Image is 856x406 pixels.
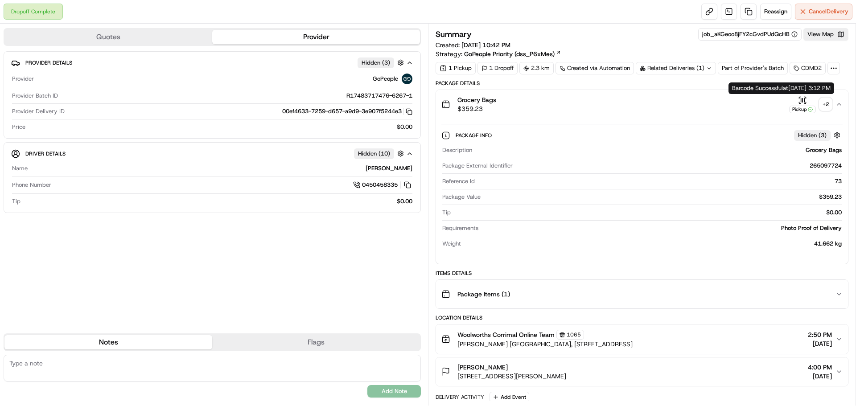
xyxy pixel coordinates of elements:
button: Hidden (10) [354,148,406,159]
span: Reassign [764,8,787,16]
span: at [DATE] 3:12 PM [783,84,831,92]
span: Hidden ( 3 ) [798,131,827,139]
a: GoPeople Priority (dss_P6xMes) [464,49,561,58]
span: Created: [436,41,510,49]
span: Hidden ( 10 ) [358,150,390,158]
span: [DATE] 10:42 PM [461,41,510,49]
div: $359.23 [484,193,842,201]
span: Requirements [442,224,478,232]
span: Package Value [442,193,481,201]
span: Grocery Bags [457,95,496,104]
button: Reassign [760,4,791,20]
button: Driver DetailsHidden (10) [11,146,413,161]
div: + 2 [819,98,832,111]
div: Grocery Bags [476,146,842,154]
span: Provider Details [25,59,72,66]
div: Pickup [789,106,816,113]
span: [DATE] [808,339,832,348]
span: Name [12,164,28,172]
button: Pickup+2 [789,96,832,113]
div: Items Details [436,270,848,277]
button: Provider DetailsHidden (3) [11,55,413,70]
div: 73 [478,177,842,185]
span: Provider Delivery ID [12,107,65,115]
span: [DATE] [808,372,832,381]
span: Description [442,146,472,154]
button: CancelDelivery [795,4,852,20]
span: [PERSON_NAME] [GEOGRAPHIC_DATA], [STREET_ADDRESS] [457,340,633,349]
span: Tip [12,197,21,205]
button: Quotes [4,30,212,44]
button: Add Event [490,392,529,402]
span: Phone Number [12,181,51,189]
div: CDMD2 [790,62,826,74]
span: 0450458335 [362,181,398,189]
button: Provider [212,30,420,44]
span: Cancel Delivery [809,8,848,16]
div: $0.00 [454,209,842,217]
span: GoPeople Priority (dss_P6xMes) [464,49,555,58]
span: Reference Id [442,177,475,185]
div: 2.3 km [519,62,554,74]
span: Woolworths Corrimal Online Team [457,330,555,339]
button: [PERSON_NAME][STREET_ADDRESS][PERSON_NAME]4:00 PM[DATE] [436,357,848,386]
a: Created via Automation [556,62,634,74]
span: 4:00 PM [808,363,832,372]
div: Package Details [436,80,848,87]
button: Hidden (3) [794,130,843,141]
span: Provider [12,75,34,83]
span: Price [12,123,25,131]
div: Delivery Activity [436,394,484,401]
span: Hidden ( 3 ) [362,59,390,67]
span: $0.00 [397,123,412,131]
div: Barcode Successful [728,82,834,94]
div: Related Deliveries (1) [636,62,716,74]
h3: Summary [436,30,472,38]
a: 0450458335 [353,180,412,190]
button: job_aKGeoo8jFY2cGvdPUdQcHB [702,30,798,38]
span: Weight [442,240,461,248]
img: gopeople_logo.png [402,74,412,84]
div: Strategy: [436,49,561,58]
span: 1065 [567,331,581,338]
button: View Map [803,28,848,41]
button: Hidden (3) [358,57,406,68]
span: GoPeople [373,75,398,83]
div: Photo Proof of Delivery [482,224,842,232]
span: [PERSON_NAME] [457,363,508,372]
span: $359.23 [457,104,496,113]
span: Package Items ( 1 ) [457,290,510,299]
span: Package Info [456,132,494,139]
span: Package External Identifier [442,162,513,170]
button: Flags [212,335,420,349]
span: Tip [442,209,451,217]
div: 1 Dropoff [477,62,518,74]
div: 265097724 [516,162,842,170]
button: Package Items (1) [436,280,848,308]
button: Woolworths Corrimal Online Team1065[PERSON_NAME] [GEOGRAPHIC_DATA], [STREET_ADDRESS]2:50 PM[DATE] [436,324,848,354]
div: Location Details [436,314,848,321]
button: Notes [4,335,212,349]
span: 2:50 PM [808,330,832,339]
button: Grocery Bags$359.23Pickup+2 [436,90,848,119]
span: [STREET_ADDRESS][PERSON_NAME] [457,372,566,381]
div: [PERSON_NAME] [31,164,412,172]
span: Driver Details [25,150,66,157]
button: 00ef4633-7259-d657-a9d9-3e907f5244e3 [282,107,412,115]
span: R17483717476-6267-1 [346,92,412,100]
div: $0.00 [24,197,412,205]
span: Provider Batch ID [12,92,58,100]
div: Grocery Bags$359.23Pickup+2 [436,119,848,264]
button: Pickup [789,96,816,113]
div: 1 Pickup [436,62,476,74]
div: 41.662 kg [465,240,842,248]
